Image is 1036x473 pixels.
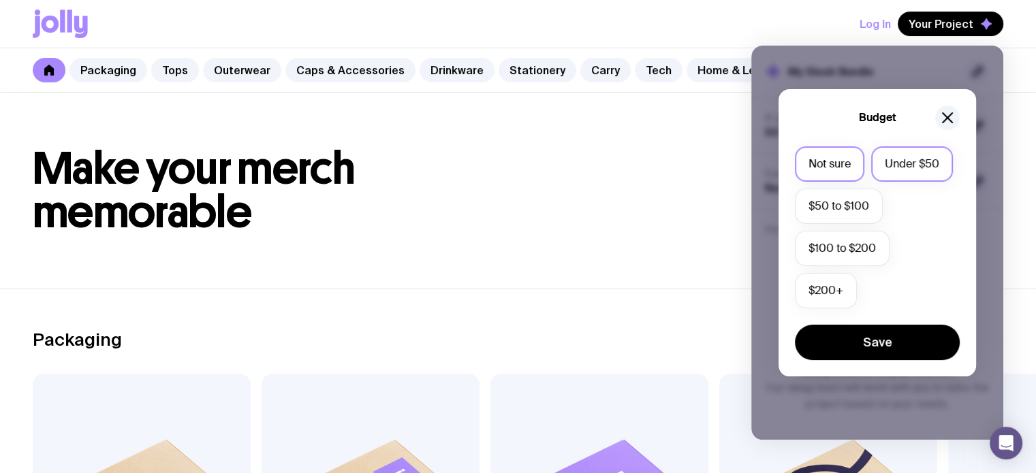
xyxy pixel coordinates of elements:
label: $200+ [795,273,857,308]
a: Tops [151,58,199,82]
a: Packaging [69,58,147,82]
label: Under $50 [871,146,953,182]
a: Outerwear [203,58,281,82]
button: Your Project [898,12,1003,36]
label: $50 to $100 [795,189,883,224]
span: Your Project [909,17,973,31]
a: Home & Leisure [687,58,792,82]
a: Stationery [499,58,576,82]
a: Carry [580,58,631,82]
a: Caps & Accessories [285,58,415,82]
h5: Budget [859,111,896,125]
a: Drinkware [420,58,495,82]
label: Not sure [795,146,864,182]
a: Tech [635,58,682,82]
div: Open Intercom Messenger [990,427,1022,459]
label: $100 to $200 [795,231,890,266]
h2: Packaging [33,329,122,350]
button: Save [795,325,960,360]
span: Make your merch memorable [33,142,355,239]
button: Log In [860,12,891,36]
